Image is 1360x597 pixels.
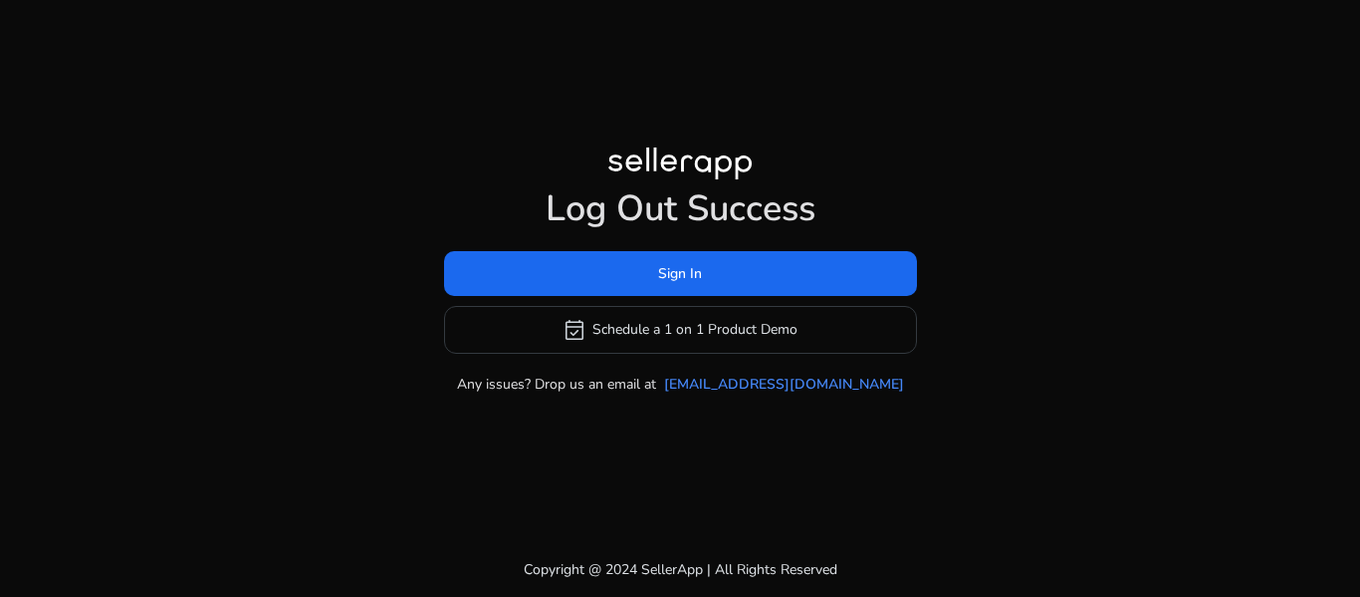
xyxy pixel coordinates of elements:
[664,374,904,395] a: [EMAIL_ADDRESS][DOMAIN_NAME]
[444,251,917,296] button: Sign In
[563,318,586,342] span: event_available
[658,263,702,284] span: Sign In
[444,306,917,354] button: event_availableSchedule a 1 on 1 Product Demo
[444,187,917,230] h1: Log Out Success
[457,374,656,395] p: Any issues? Drop us an email at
